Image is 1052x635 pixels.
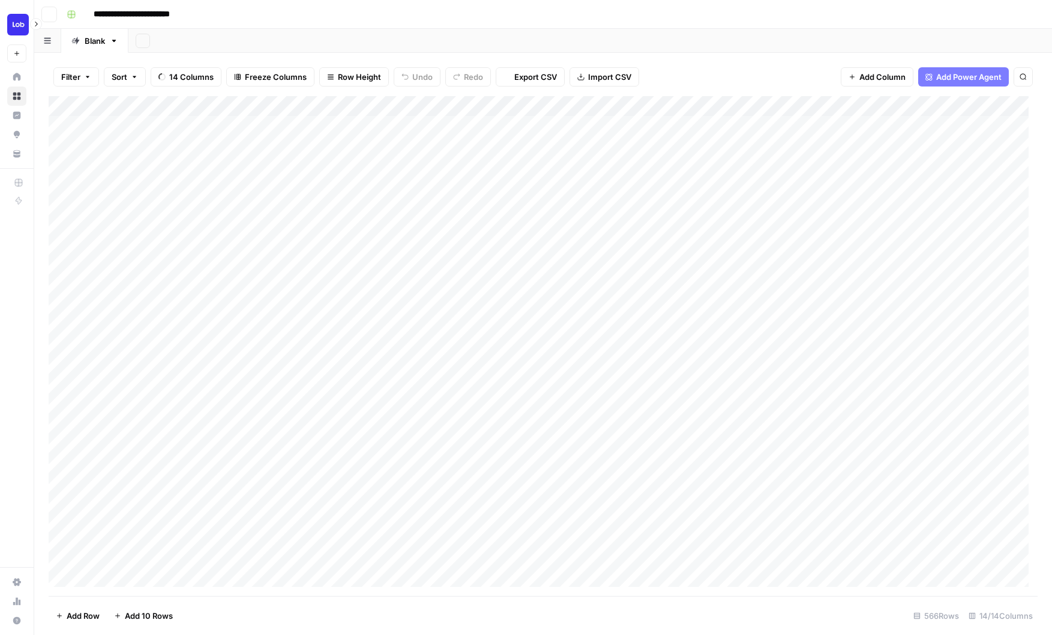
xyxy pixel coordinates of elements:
[514,71,557,83] span: Export CSV
[169,71,214,83] span: 14 Columns
[67,610,100,622] span: Add Row
[7,573,26,592] a: Settings
[918,67,1009,87] button: Add Power Agent
[936,71,1002,83] span: Add Power Agent
[909,606,964,625] div: 566 Rows
[7,106,26,125] a: Insights
[49,606,107,625] button: Add Row
[7,125,26,144] a: Opportunities
[7,14,29,35] img: Lob Logo
[338,71,381,83] span: Row Height
[464,71,483,83] span: Redo
[859,71,906,83] span: Add Column
[151,67,221,87] button: 14 Columns
[61,71,80,83] span: Filter
[7,87,26,106] a: Browse
[412,71,433,83] span: Undo
[61,29,128,53] a: Blank
[7,611,26,630] button: Help + Support
[226,67,314,87] button: Freeze Columns
[496,67,565,87] button: Export CSV
[112,71,127,83] span: Sort
[570,67,639,87] button: Import CSV
[104,67,146,87] button: Sort
[394,67,440,87] button: Undo
[964,606,1038,625] div: 14/14 Columns
[7,592,26,611] a: Usage
[588,71,631,83] span: Import CSV
[319,67,389,87] button: Row Height
[841,67,913,87] button: Add Column
[445,67,491,87] button: Redo
[107,606,180,625] button: Add 10 Rows
[7,67,26,87] a: Home
[245,71,307,83] span: Freeze Columns
[85,35,105,47] div: Blank
[53,67,99,87] button: Filter
[7,144,26,163] a: Your Data
[7,10,26,40] button: Workspace: Lob
[125,610,173,622] span: Add 10 Rows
